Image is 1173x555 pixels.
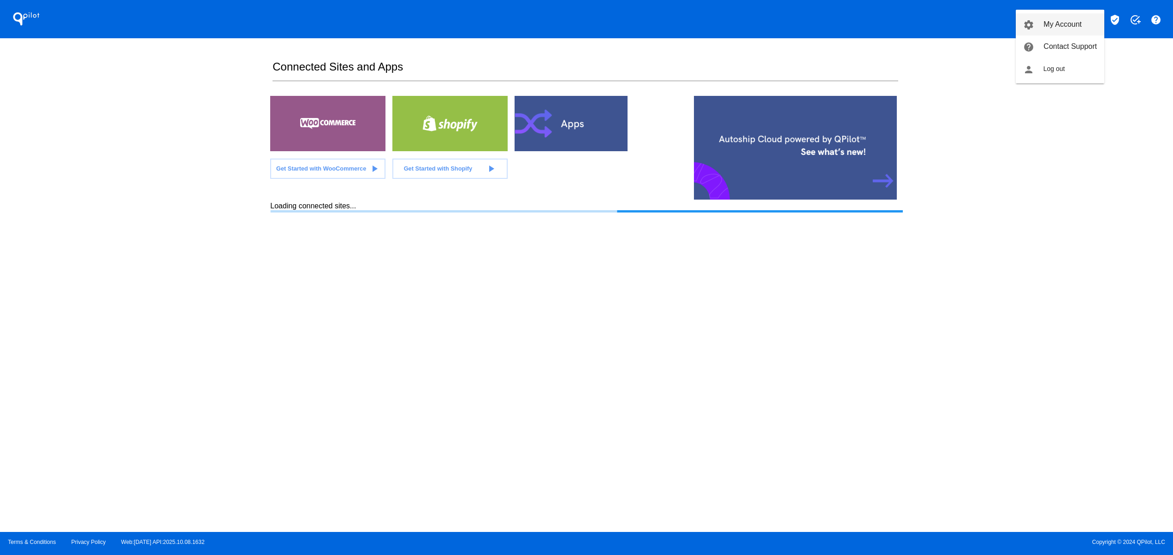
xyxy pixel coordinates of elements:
[1043,42,1097,50] span: Contact Support
[1043,65,1065,72] span: Log out
[1023,64,1034,75] mat-icon: person
[1043,20,1082,28] span: My Account
[1023,19,1034,30] mat-icon: settings
[1023,41,1034,53] mat-icon: help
